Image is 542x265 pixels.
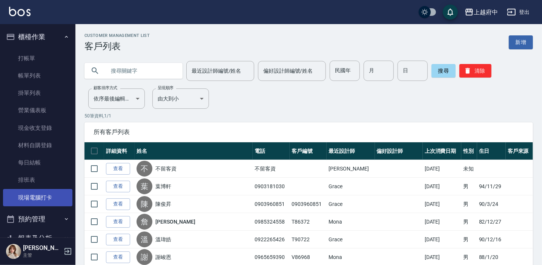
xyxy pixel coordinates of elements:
button: 登出 [504,5,533,19]
td: 0985324558 [253,213,290,231]
a: 葉博軒 [155,183,171,190]
th: 客戶編號 [290,142,327,160]
div: 溫 [137,231,152,247]
input: 搜尋關鍵字 [106,61,177,81]
td: [DATE] [423,213,461,231]
td: T86372 [290,213,327,231]
a: 查看 [106,216,130,228]
div: 上越府中 [474,8,498,17]
div: 依序最後編輯時間 [88,88,145,109]
td: 男 [461,213,477,231]
a: 現金收支登錄 [3,119,72,137]
button: 清除 [459,64,491,78]
label: 顧客排序方式 [94,85,117,91]
a: 每日結帳 [3,154,72,171]
a: 查看 [106,234,130,245]
a: 謝峻恩 [155,253,171,261]
td: 男 [461,178,477,195]
td: T90722 [290,231,327,248]
button: 報表及分析 [3,228,72,248]
h2: Customer Management List [84,33,150,38]
a: 打帳單 [3,50,72,67]
div: 由大到小 [152,88,209,109]
td: 90/12/16 [477,231,506,248]
td: 0903960851 [290,195,327,213]
a: 排班表 [3,171,72,189]
div: 不 [137,161,152,177]
a: 溫瑋皓 [155,236,171,243]
td: [DATE] [423,231,461,248]
h5: [PERSON_NAME] [23,244,61,252]
img: Logo [9,7,31,16]
p: 50 筆資料, 1 / 1 [84,113,533,119]
th: 詳細資料 [104,142,135,160]
td: 82/12/27 [477,213,506,231]
span: 所有客戶列表 [94,128,524,136]
td: 94/11/29 [477,178,506,195]
th: 性別 [461,142,477,160]
button: 櫃檯作業 [3,27,72,47]
th: 上次消費日期 [423,142,461,160]
h3: 客戶列表 [84,41,150,52]
td: 男 [461,231,477,248]
div: 謝 [137,249,152,265]
label: 呈現順序 [158,85,174,91]
td: [DATE] [423,178,461,195]
td: [DATE] [423,160,461,178]
div: 陳 [137,196,152,212]
th: 姓名 [135,142,253,160]
td: [DATE] [423,195,461,213]
div: 葉 [137,178,152,194]
a: 現場電腦打卡 [3,189,72,206]
th: 生日 [477,142,506,160]
a: 陳俊昇 [155,200,171,208]
td: 0903960851 [253,195,290,213]
a: 材料自購登錄 [3,137,72,154]
td: Grace [327,231,375,248]
p: 主管 [23,252,61,259]
td: 未知 [461,160,477,178]
button: save [443,5,458,20]
a: 查看 [106,251,130,263]
td: [PERSON_NAME] [327,160,375,178]
button: 搜尋 [431,64,456,78]
button: 上越府中 [462,5,501,20]
a: 帳單列表 [3,67,72,84]
a: 不留客資 [155,165,177,172]
img: Person [6,244,21,259]
td: Grace [327,178,375,195]
a: 掛單列表 [3,84,72,102]
th: 電話 [253,142,290,160]
td: Grace [327,195,375,213]
a: [PERSON_NAME] [155,218,195,225]
td: 0903181030 [253,178,290,195]
td: Mona [327,213,375,231]
button: 預約管理 [3,209,72,229]
td: 不留客資 [253,160,290,178]
a: 查看 [106,198,130,210]
a: 新增 [509,35,533,49]
td: 90/3/24 [477,195,506,213]
th: 客戶來源 [506,142,533,160]
th: 偏好設計師 [375,142,423,160]
td: 0922265426 [253,231,290,248]
a: 查看 [106,181,130,192]
div: 詹 [137,214,152,230]
td: 男 [461,195,477,213]
th: 最近設計師 [327,142,375,160]
a: 查看 [106,163,130,175]
a: 營業儀表板 [3,102,72,119]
